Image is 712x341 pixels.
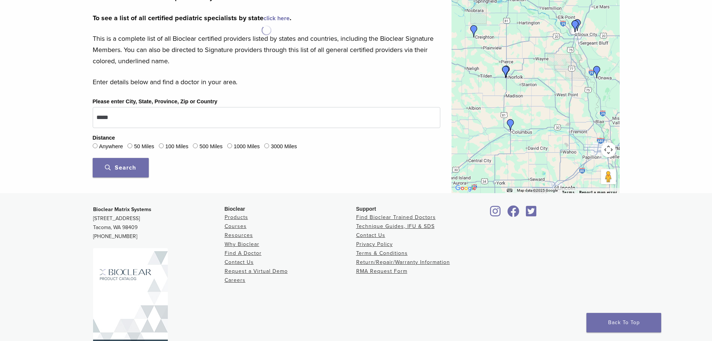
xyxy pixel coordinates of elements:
[453,183,478,193] a: Open this area in Google Maps (opens a new window)
[134,143,154,151] label: 50 Miles
[356,206,376,212] span: Support
[569,20,581,32] div: Family First Dental
[225,223,247,229] a: Courses
[356,250,408,256] a: Terms & Conditions
[356,268,407,274] a: RMA Request Form
[500,66,512,77] div: Dr. Rachel Wade
[579,190,617,194] a: Report a map error
[263,15,290,22] a: click here
[601,142,616,157] button: Map camera controls
[571,19,583,31] div: Dr. Kevin Lilly
[505,210,522,217] a: Bioclear
[505,119,517,131] div: Dr. Brandon Mizner
[517,188,558,192] span: Map data ©2025 Google
[234,143,260,151] label: 1000 Miles
[524,210,539,217] a: Bioclear
[453,183,478,193] img: Google
[165,143,188,151] label: 100 Miles
[225,214,248,220] a: Products
[93,206,151,213] strong: Bioclear Matrix Systems
[93,205,225,241] p: [STREET_ADDRESS] Tacoma, WA 98409 [PHONE_NUMBER]
[225,259,254,265] a: Contact Us
[225,277,246,283] a: Careers
[586,313,661,332] a: Back To Top
[601,169,616,184] button: Drag Pegman onto the map to open Street View
[93,33,440,67] p: This is a complete list of all Bioclear certified providers listed by states and countries, inclu...
[225,232,253,238] a: Resources
[356,241,393,247] a: Privacy Policy
[356,223,435,229] a: Technique Guides, IFU & SDS
[225,241,259,247] a: Why Bioclear
[468,25,480,37] div: Dr. Christina Cambre
[93,98,218,106] label: Please enter City, State, Province, Zip or Country
[591,66,603,78] div: Dr. Sheila Duarte
[225,268,288,274] a: Request a Virtual Demo
[99,143,123,151] label: Anywhere
[500,66,512,78] div: Dr. Kyle Papousek
[105,164,136,171] span: Search
[93,134,115,142] legend: Distance
[225,250,262,256] a: Find A Doctor
[93,14,292,22] strong: To see a list of all certified pediatric specialists by state .
[200,143,223,151] label: 500 Miles
[507,188,512,193] button: Keyboard shortcuts
[562,190,575,195] a: Terms
[356,214,436,220] a: Find Bioclear Trained Doctors
[93,76,440,88] p: Enter details below and find a doctor in your area.
[93,158,149,177] button: Search
[271,143,297,151] label: 3000 Miles
[356,259,450,265] a: Return/Repair/Warranty Information
[356,232,385,238] a: Contact Us
[225,206,245,212] span: Bioclear
[488,210,503,217] a: Bioclear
